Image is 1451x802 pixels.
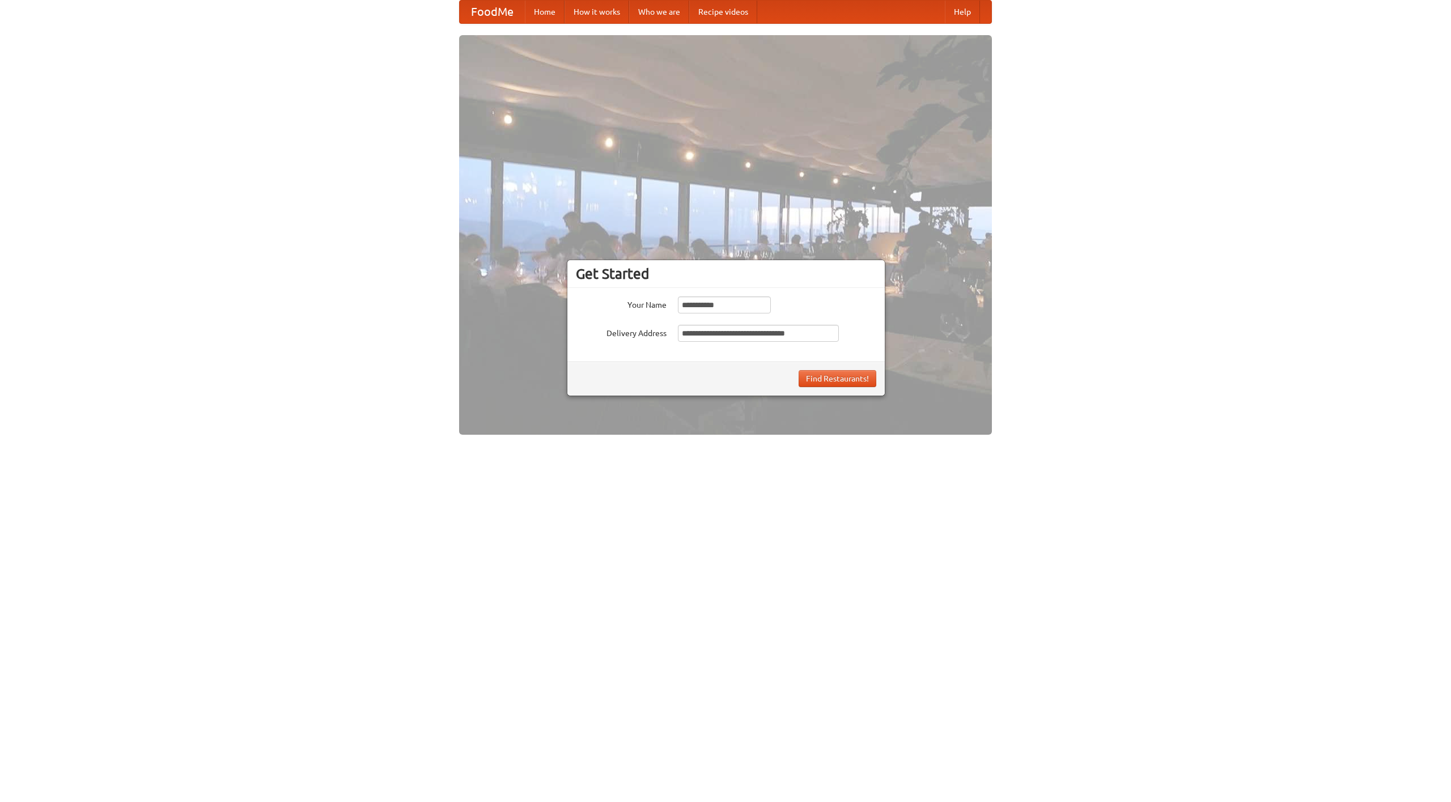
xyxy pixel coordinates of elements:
a: Recipe videos [689,1,757,23]
a: Who we are [629,1,689,23]
a: FoodMe [460,1,525,23]
a: How it works [565,1,629,23]
a: Help [945,1,980,23]
label: Your Name [576,296,667,311]
h3: Get Started [576,265,876,282]
a: Home [525,1,565,23]
button: Find Restaurants! [799,370,876,387]
label: Delivery Address [576,325,667,339]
